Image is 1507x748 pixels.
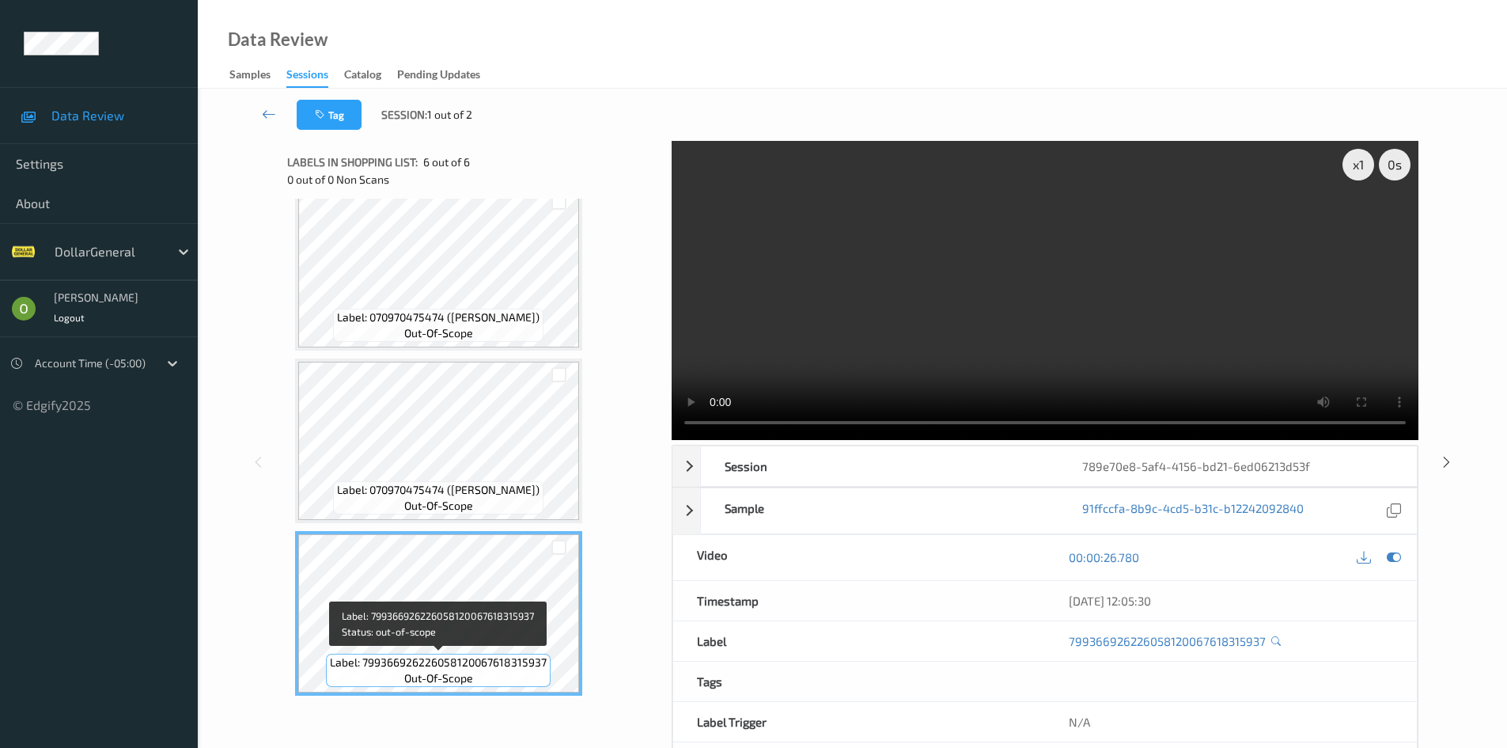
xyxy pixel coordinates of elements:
div: Label [673,621,1045,661]
a: 00:00:26.780 [1069,549,1139,565]
a: Samples [229,64,286,86]
span: Labels in shopping list: [287,154,418,170]
div: [DATE] 12:05:30 [1069,593,1393,609]
a: Pending Updates [397,64,496,86]
a: 91ffccfa-8b9c-4cd5-b31c-b12242092840 [1082,500,1304,522]
span: out-of-scope [404,325,473,341]
span: Session: [381,107,427,123]
div: Samples [229,66,271,86]
div: Pending Updates [397,66,480,86]
div: Timestamp [673,581,1045,621]
div: Video [673,535,1045,580]
span: out-of-scope [404,498,473,514]
div: N/A [1045,702,1417,742]
div: x 1 [1342,149,1374,180]
div: Label Trigger [673,702,1045,742]
span: Label: 070970475474 ([PERSON_NAME]) [337,309,540,325]
div: Session789e70e8-5af4-4156-bd21-6ed06213d53f [672,446,1418,487]
span: 1 out of 2 [427,107,472,123]
span: out-of-scope [404,670,473,686]
div: 789e70e8-5af4-4156-bd21-6ed06213d53f [1058,446,1416,486]
span: Label: 799366926226058120067618315937 [330,655,547,670]
span: Label: 070970475474 ([PERSON_NAME]) [337,482,540,498]
div: Catalog [344,66,381,86]
div: Data Review [228,32,328,47]
div: Sample91ffccfa-8b9c-4cd5-b31c-b12242092840 [672,488,1418,534]
div: Sample [701,488,1058,533]
div: 0 out of 0 Non Scans [287,172,661,188]
div: Sessions [286,66,328,88]
a: Sessions [286,64,344,88]
span: 6 out of 6 [423,154,470,170]
a: 799366926226058120067618315937 [1069,633,1266,649]
a: Catalog [344,64,397,86]
div: Tags [673,662,1045,701]
button: Tag [297,100,362,130]
div: 0 s [1379,149,1410,180]
div: Session [701,446,1058,486]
